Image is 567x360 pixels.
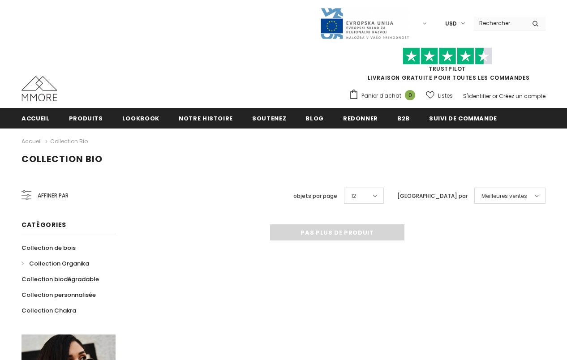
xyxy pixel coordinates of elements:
span: 0 [405,90,415,100]
span: Affiner par [38,191,69,201]
a: TrustPilot [429,65,466,73]
label: objets par page [293,192,337,201]
a: Collection personnalisée [21,287,96,303]
input: Search Site [474,17,525,30]
span: Collection de bois [21,244,76,252]
a: Lookbook [122,108,159,128]
span: 12 [351,192,356,201]
a: Accueil [21,108,50,128]
span: Accueil [21,114,50,123]
a: Panier d'achat 0 [349,89,420,103]
a: Blog [305,108,324,128]
a: Accueil [21,136,42,147]
span: Panier d'achat [361,91,401,100]
a: Collection Organika [21,256,89,271]
span: USD [445,19,457,28]
label: [GEOGRAPHIC_DATA] par [397,192,468,201]
a: B2B [397,108,410,128]
a: Collection de bois [21,240,76,256]
a: Collection Bio [50,137,88,145]
a: Produits [69,108,103,128]
span: Catégories [21,220,66,229]
a: Notre histoire [179,108,233,128]
span: Blog [305,114,324,123]
a: Suivi de commande [429,108,497,128]
span: Listes [438,91,453,100]
a: soutenez [252,108,286,128]
span: Produits [69,114,103,123]
span: B2B [397,114,410,123]
span: Suivi de commande [429,114,497,123]
span: Collection Chakra [21,306,76,315]
span: Notre histoire [179,114,233,123]
span: LIVRAISON GRATUITE POUR TOUTES LES COMMANDES [349,51,546,81]
a: Collection biodégradable [21,271,99,287]
a: Listes [426,88,453,103]
span: Collection personnalisée [21,291,96,299]
a: Collection Chakra [21,303,76,318]
span: Lookbook [122,114,159,123]
a: Redonner [343,108,378,128]
span: Meilleures ventes [481,192,527,201]
img: Cas MMORE [21,76,57,101]
span: Collection Bio [21,153,103,165]
img: Javni Razpis [320,7,409,40]
a: S'identifier [463,92,491,100]
a: Créez un compte [499,92,546,100]
span: Collection Organika [29,259,89,268]
span: soutenez [252,114,286,123]
span: Redonner [343,114,378,123]
span: Collection biodégradable [21,275,99,283]
img: Faites confiance aux étoiles pilotes [403,47,492,65]
span: or [492,92,498,100]
a: Javni Razpis [320,19,409,27]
